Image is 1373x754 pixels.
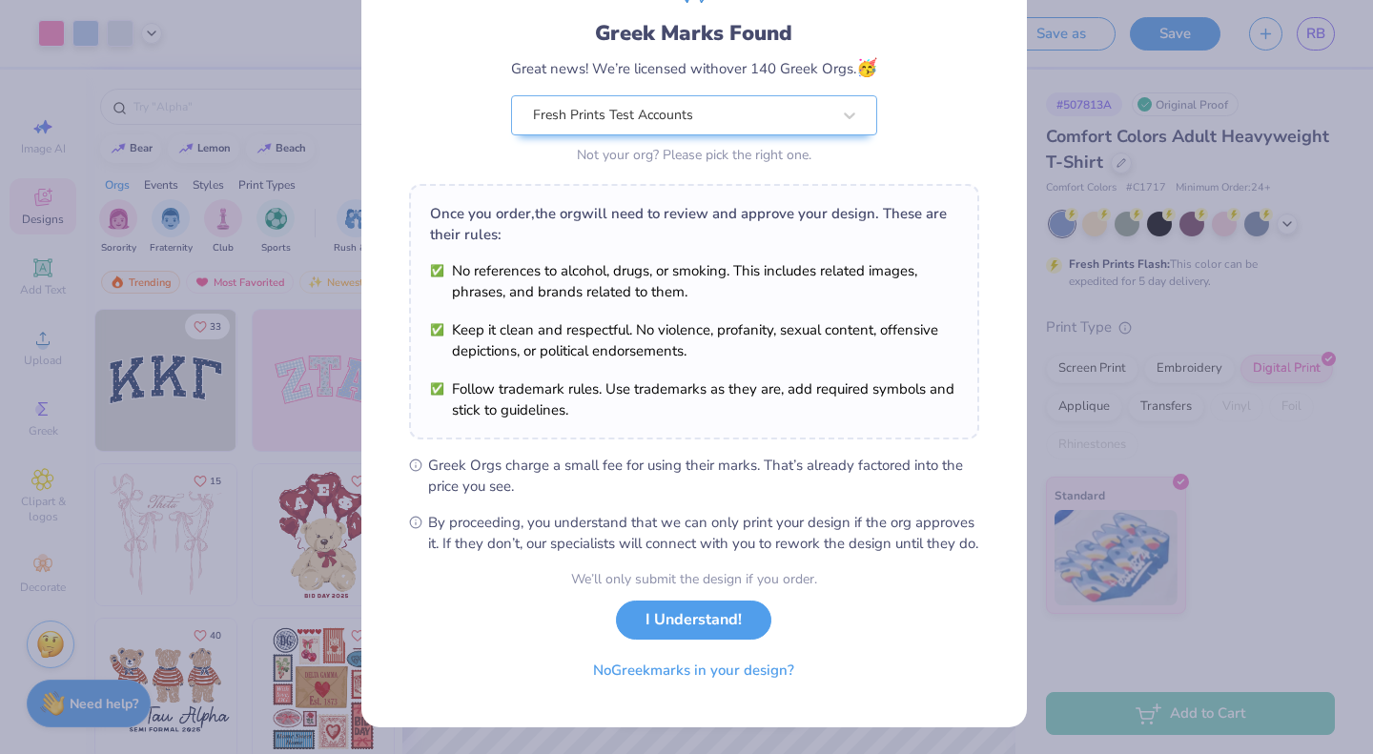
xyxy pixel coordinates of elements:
[577,651,810,690] button: NoGreekmarks in your design?
[511,55,877,81] div: Great news! We’re licensed with over 140 Greek Orgs.
[511,145,877,165] div: Not your org? Please pick the right one.
[428,512,979,554] span: By proceeding, you understand that we can only print your design if the org approves it. If they ...
[430,378,958,420] li: Follow trademark rules. Use trademarks as they are, add required symbols and stick to guidelines.
[616,601,771,640] button: I Understand!
[571,569,817,589] div: We’ll only submit the design if you order.
[856,56,877,79] span: 🥳
[430,260,958,302] li: No references to alcohol, drugs, or smoking. This includes related images, phrases, and brands re...
[430,203,958,245] div: Once you order, the org will need to review and approve your design. These are their rules:
[428,455,979,497] span: Greek Orgs charge a small fee for using their marks. That’s already factored into the price you see.
[511,18,877,49] div: Greek Marks Found
[430,319,958,361] li: Keep it clean and respectful. No violence, profanity, sexual content, offensive depictions, or po...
